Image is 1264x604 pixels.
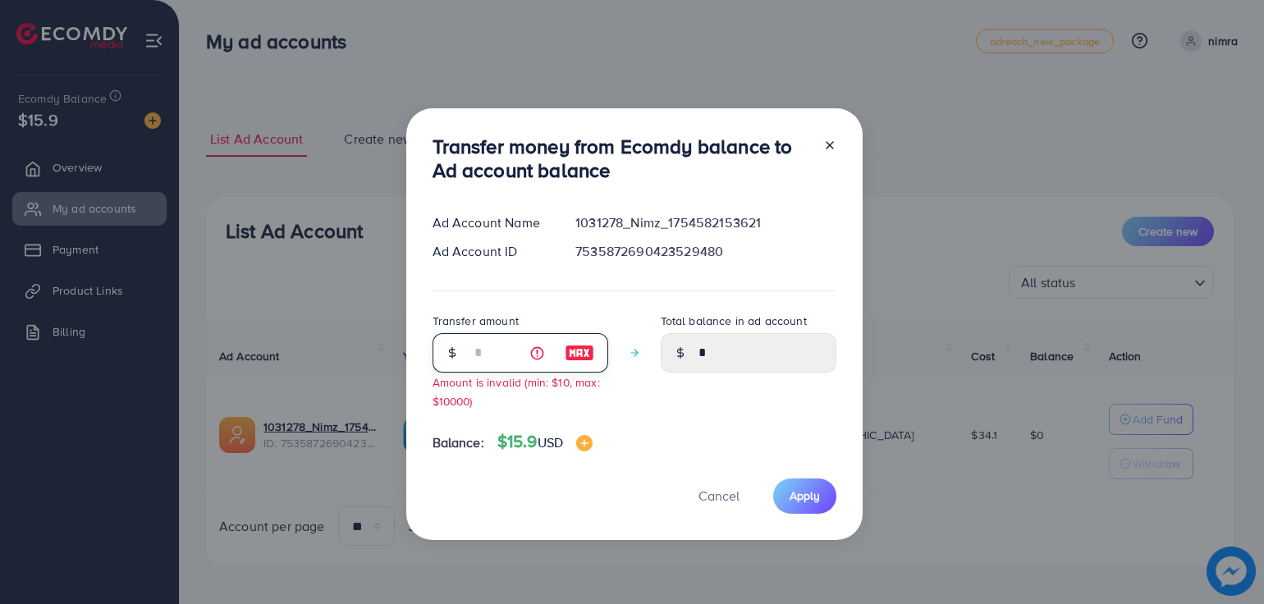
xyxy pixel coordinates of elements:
div: 1031278_Nimz_1754582153621 [562,213,849,232]
label: Transfer amount [433,313,519,329]
span: Apply [790,487,820,504]
button: Cancel [678,478,760,514]
label: Total balance in ad account [661,313,807,329]
span: USD [538,433,563,451]
div: 7535872690423529480 [562,242,849,261]
div: Ad Account Name [419,213,563,232]
img: image [576,435,593,451]
h3: Transfer money from Ecomdy balance to Ad account balance [433,135,810,182]
div: Ad Account ID [419,242,563,261]
span: Cancel [698,487,740,505]
small: Amount is invalid (min: $10, max: $10000) [433,374,600,409]
span: Balance: [433,433,484,452]
h4: $15.9 [497,432,593,452]
img: image [565,343,594,363]
button: Apply [773,478,836,514]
